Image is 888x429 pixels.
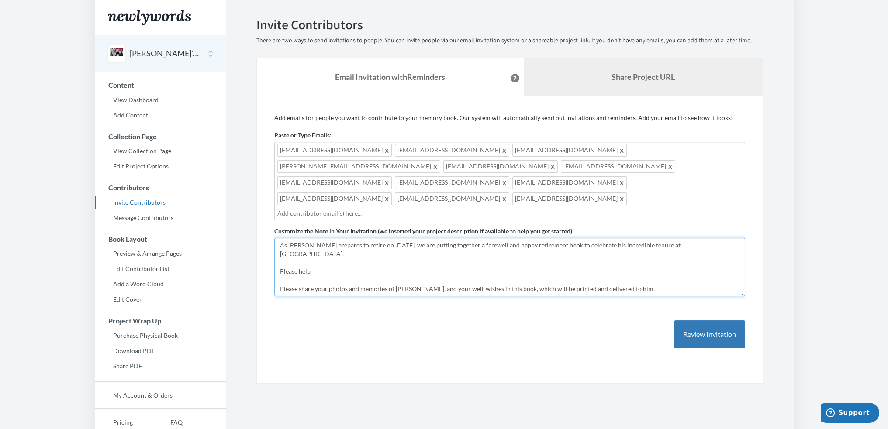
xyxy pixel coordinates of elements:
a: Share PDF [95,360,226,373]
a: Download PDF [95,344,226,357]
span: [EMAIL_ADDRESS][DOMAIN_NAME] [277,176,392,189]
span: [EMAIL_ADDRESS][DOMAIN_NAME] [512,192,627,205]
a: View Dashboard [95,93,226,106]
h3: Book Layout [95,235,226,243]
img: Newlywords logo [108,10,191,25]
iframe: Opens a widget where you can chat to one of our agents [821,403,879,425]
span: [EMAIL_ADDRESS][DOMAIN_NAME] [395,192,509,205]
strong: Email Invitation with Reminders [335,72,445,82]
a: Pricing [95,416,152,429]
a: Purchase Physical Book [95,329,226,342]
span: [EMAIL_ADDRESS][DOMAIN_NAME] [395,176,509,189]
a: Add a Word Cloud [95,278,226,291]
span: [EMAIL_ADDRESS][DOMAIN_NAME] [512,176,627,189]
a: View Collection Page [95,144,226,158]
span: [EMAIL_ADDRESS][DOMAIN_NAME] [395,144,509,157]
h3: Contributors [95,184,226,192]
h3: Collection Page [95,133,226,141]
h3: Project Wrap Up [95,317,226,325]
label: Paste or Type Emails: [274,131,332,140]
p: There are two ways to send invitations to people. You can invite people via our email invitation ... [256,36,763,45]
span: [EMAIL_ADDRESS][DOMAIN_NAME] [277,144,392,157]
button: [PERSON_NAME]'s Retirement [130,48,200,59]
span: [EMAIL_ADDRESS][DOMAIN_NAME] [561,160,675,173]
b: Share Project URL [612,72,675,82]
a: My Account & Orders [95,389,226,402]
input: Add contributor email(s) here... [277,209,742,218]
a: FAQ [152,416,183,429]
a: Add Content [95,109,226,122]
p: Add emails for people you want to contribute to your memory book. Our system will automatically s... [274,113,745,122]
h3: Content [95,81,226,89]
span: [EMAIL_ADDRESS][DOMAIN_NAME] [443,160,558,173]
span: [EMAIL_ADDRESS][DOMAIN_NAME] [512,144,627,157]
a: Message Contributors [95,211,226,224]
textarea: As [PERSON_NAME] prepares to retire on [DATE], we are putting together a farewell and happy retir... [274,238,745,296]
label: Customize the Note in Your Invitation (we inserted your project description if available to help ... [274,227,572,236]
a: Edit Contributor List [95,262,226,275]
button: Review Invitation [674,320,745,349]
h2: Invite Contributors [256,17,763,32]
a: Preview & Arrange Pages [95,247,226,260]
span: [PERSON_NAME][EMAIL_ADDRESS][DOMAIN_NAME] [277,160,440,173]
a: Edit Project Options [95,160,226,173]
a: Invite Contributors [95,196,226,209]
a: Edit Cover [95,293,226,306]
span: [EMAIL_ADDRESS][DOMAIN_NAME] [277,192,392,205]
